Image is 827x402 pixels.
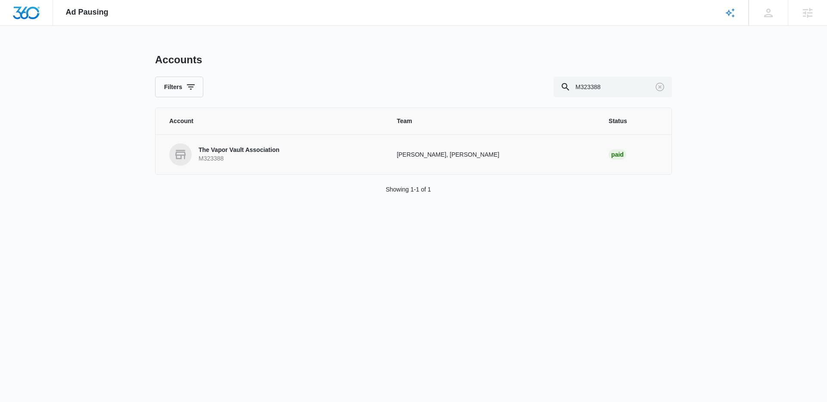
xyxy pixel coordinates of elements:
[199,146,280,155] p: The Vapor Vault Association
[66,8,109,17] span: Ad Pausing
[397,117,588,126] span: Team
[609,117,658,126] span: Status
[155,77,203,97] button: Filters
[609,149,626,160] div: Paid
[386,185,431,194] p: Showing 1-1 of 1
[169,117,376,126] span: Account
[199,155,280,163] p: M323388
[397,150,588,159] p: [PERSON_NAME], [PERSON_NAME]
[653,80,667,94] button: Clear
[155,53,202,66] h1: Accounts
[169,143,376,166] a: The Vapor Vault AssociationM323388
[553,77,672,97] input: Search By Account Number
